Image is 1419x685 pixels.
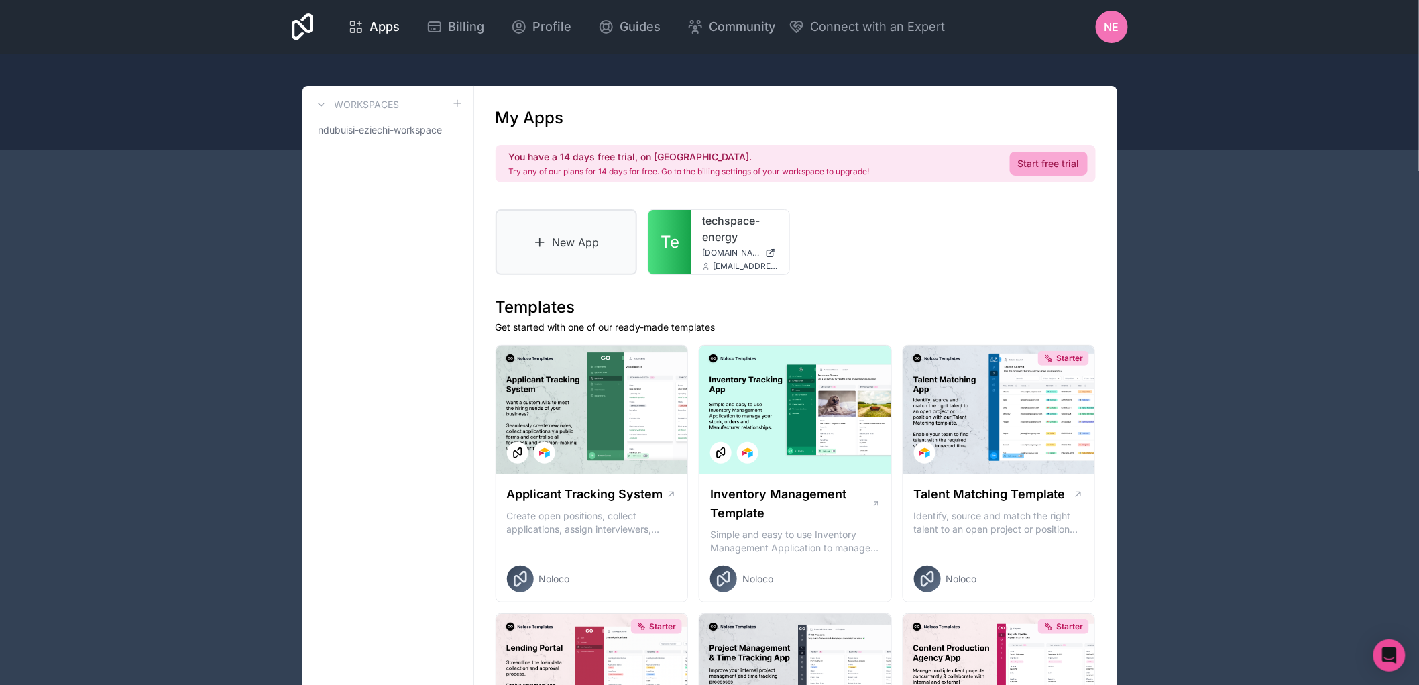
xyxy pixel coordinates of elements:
[649,621,676,632] span: Starter
[370,17,400,36] span: Apps
[319,123,443,137] span: ndubuisi-eziechi-workspace
[448,17,484,36] span: Billing
[496,297,1096,318] h1: Templates
[710,528,881,555] p: Simple and easy to use Inventory Management Application to manage your stock, orders and Manufact...
[713,261,779,272] span: [EMAIL_ADDRESS][DOMAIN_NAME]
[742,447,753,458] img: Airtable Logo
[509,150,870,164] h2: You have a 14 days free trial, on [GEOGRAPHIC_DATA].
[648,210,691,274] a: Te
[1056,621,1083,632] span: Starter
[702,248,760,258] span: [DOMAIN_NAME]
[946,572,977,586] span: Noloco
[914,509,1084,536] p: Identify, source and match the right talent to an open project or position with our Talent Matchi...
[709,17,775,36] span: Community
[507,509,677,536] p: Create open positions, collect applications, assign interviewers, centralise candidate feedback a...
[620,17,661,36] span: Guides
[914,485,1066,504] h1: Talent Matching Template
[677,12,786,42] a: Community
[661,231,679,253] span: Te
[789,17,945,36] button: Connect with an Expert
[416,12,495,42] a: Billing
[1056,353,1083,364] span: Starter
[587,12,671,42] a: Guides
[742,572,773,586] span: Noloco
[337,12,410,42] a: Apps
[539,572,570,586] span: Noloco
[1104,19,1119,35] span: NE
[509,166,870,177] p: Try any of our plans for 14 days for free. Go to the billing settings of your workspace to upgrade!
[1010,152,1088,176] a: Start free trial
[313,97,400,113] a: Workspaces
[496,107,564,129] h1: My Apps
[313,118,463,142] a: ndubuisi-eziechi-workspace
[702,213,779,245] a: techspace-energy
[919,447,930,458] img: Airtable Logo
[500,12,582,42] a: Profile
[496,321,1096,334] p: Get started with one of our ready-made templates
[710,485,871,523] h1: Inventory Management Template
[496,209,638,275] a: New App
[539,447,550,458] img: Airtable Logo
[507,485,663,504] h1: Applicant Tracking System
[810,17,945,36] span: Connect with an Expert
[702,248,779,258] a: [DOMAIN_NAME]
[532,17,571,36] span: Profile
[1373,639,1406,672] div: Open Intercom Messenger
[335,98,400,111] h3: Workspaces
